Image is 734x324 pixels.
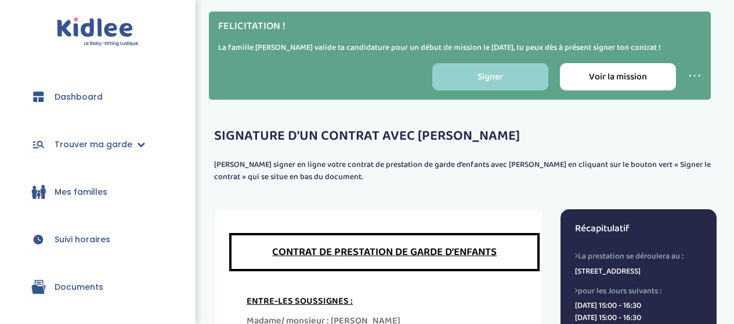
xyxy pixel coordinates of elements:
a: Dashboard [17,76,178,118]
a: Voir la mission [560,63,676,90]
span: Trouver ma garde [55,139,132,151]
h3: Récapitulatif [575,224,702,235]
a: Mes familles [17,171,178,213]
p: La famille [PERSON_NAME] valide ta candidature pour un début de mission le [DATE], tu peux dès à ... [218,42,702,54]
span: Dashboard [55,91,103,103]
span: Documents [55,281,103,293]
span: Voir la mission [589,70,647,84]
a: Trouver ma garde [17,123,178,165]
img: logo.svg [57,17,139,47]
a: Suivi horaires [17,219,178,260]
h4: pour les Jours suivants : [575,286,702,296]
span: Mes familles [55,186,107,198]
div: CONTRAT DE PRESTATION DE GARDE D’ENFANTS [229,233,540,271]
div: ENTRE-LES SOUSSIGNES : [247,294,522,308]
a: ⋯ [688,65,702,88]
p: [STREET_ADDRESS] [575,265,702,278]
a: Documents [17,266,178,308]
h4: FELICITATION ! [218,21,702,32]
h4: La prestation se déroulera au : [575,252,702,261]
a: Signer [432,63,548,90]
p: [PERSON_NAME] signer en ligne votre contrat de prestation de garde d’enfants avec [PERSON_NAME] e... [214,159,717,183]
h3: SIGNATURE D'UN CONTRAT AVEC [PERSON_NAME] [214,129,717,144]
p: [DATE] 15:00 - 16:30 [DATE] 15:00 - 16:30 [575,300,702,324]
span: Suivi horaires [55,234,110,246]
